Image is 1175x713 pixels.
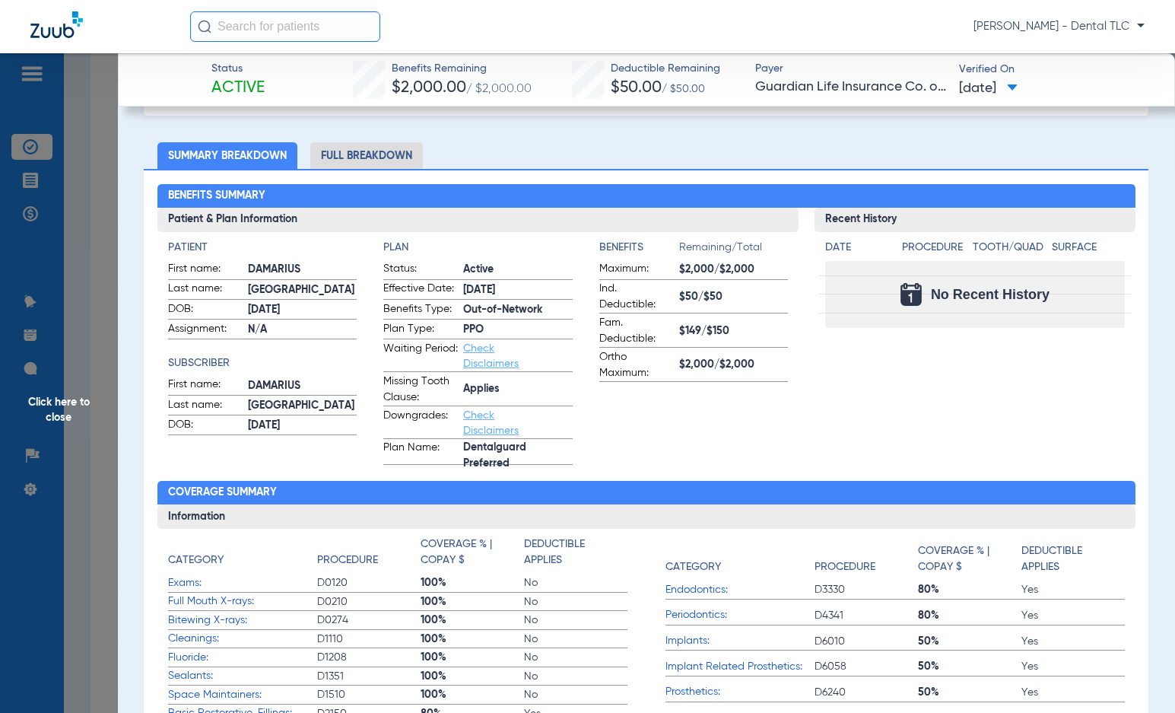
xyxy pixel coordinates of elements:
span: Last name: [168,397,243,415]
span: Ortho Maximum: [599,349,674,381]
h4: Patient [168,240,357,256]
app-breakdown-title: Coverage % | Copay $ [918,536,1021,581]
span: 100% [421,594,524,610]
span: 50% [918,634,1021,649]
span: D1510 [317,687,421,702]
span: $2,000/$2,000 [679,262,788,278]
span: Prosthetics: [665,684,815,700]
span: DAMARIUS [248,262,357,278]
span: 50% [918,659,1021,674]
a: Check Disclaimers [463,410,519,436]
span: D0274 [317,613,421,628]
span: Active [211,78,265,99]
span: 80% [918,608,1021,623]
span: Full Mouth X-rays: [168,594,317,610]
span: Bitewing X-rays: [168,613,317,629]
li: Full Breakdown [310,142,423,169]
span: Yes [1021,634,1125,649]
span: Sealants: [168,668,317,684]
span: Applies [463,381,572,397]
app-breakdown-title: Deductible Applies [1021,536,1125,581]
span: Benefits Type: [383,301,458,320]
app-breakdown-title: Procedure [317,536,421,574]
span: D6010 [815,634,918,649]
span: Fam. Deductible: [599,315,674,347]
span: Exams: [168,575,317,591]
span: Cleanings: [168,631,317,647]
span: 100% [421,613,524,628]
span: 100% [421,632,524,647]
span: Waiting Period: [383,341,458,371]
span: D0120 [317,575,421,590]
span: N/A [248,322,357,338]
h2: Benefits Summary [157,184,1135,208]
span: [DATE] [248,302,357,318]
span: No [524,687,627,702]
span: 100% [421,687,524,702]
h4: Subscriber [168,355,357,371]
img: Zuub Logo [30,11,83,38]
span: Status [211,61,265,77]
span: $50.00 [611,80,662,96]
span: First name: [168,377,243,395]
app-breakdown-title: Category [665,536,815,581]
app-breakdown-title: Coverage % | Copay $ [421,536,524,574]
app-breakdown-title: Category [168,536,317,574]
iframe: Chat Widget [1099,640,1175,713]
span: $2,000/$2,000 [679,357,788,373]
span: No [524,575,627,590]
span: DAMARIUS [248,378,357,394]
span: Plan Type: [383,321,458,339]
h3: Patient & Plan Information [157,208,799,232]
span: [PERSON_NAME] - Dental TLC [973,19,1145,34]
app-breakdown-title: Procedure [815,536,918,581]
span: D6058 [815,659,918,674]
span: No [524,669,627,684]
span: Active [463,262,572,278]
span: D4341 [815,608,918,623]
span: [GEOGRAPHIC_DATA] [248,282,357,298]
span: Yes [1021,659,1125,674]
span: D1110 [317,632,421,647]
span: 50% [918,685,1021,700]
span: Dentalguard Preferred [463,448,572,464]
app-breakdown-title: Deductible Applies [524,536,627,574]
h4: Coverage % | Copay $ [421,536,516,568]
span: PPO [463,322,572,338]
h3: Information [157,505,1135,529]
h4: Coverage % | Copay $ [918,543,1013,575]
span: D6240 [815,685,918,700]
h4: Plan [383,240,572,256]
span: DOB: [168,417,243,435]
input: Search for patients [190,11,380,42]
span: Implants: [665,633,815,649]
span: [GEOGRAPHIC_DATA] [248,398,357,414]
span: Implant Related Prosthetics: [665,659,815,675]
h4: Benefits [599,240,679,256]
h4: Deductible Applies [524,536,619,568]
h3: Recent History [815,208,1135,232]
img: Calendar [900,283,922,306]
span: Yes [1021,685,1125,700]
span: / $50.00 [662,84,705,94]
h4: Date [825,240,889,256]
span: Endodontics: [665,582,815,598]
span: $50/$50 [679,289,788,305]
li: Summary Breakdown [157,142,297,169]
a: Check Disclaimers [463,343,519,369]
span: Maximum: [599,261,674,279]
span: Effective Date: [383,281,458,299]
app-breakdown-title: Tooth/Quad [973,240,1046,261]
span: Payer [755,61,946,77]
span: D1208 [317,650,421,665]
span: No [524,632,627,647]
span: Out-of-Network [463,302,572,318]
span: Verified On [959,62,1150,78]
span: D0210 [317,594,421,610]
span: Remaining/Total [679,240,788,261]
span: Yes [1021,582,1125,597]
